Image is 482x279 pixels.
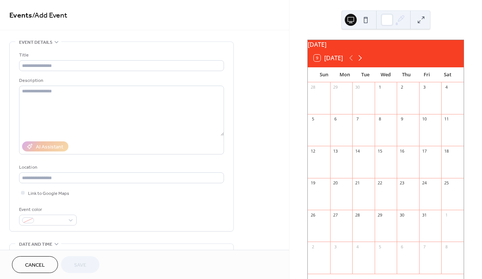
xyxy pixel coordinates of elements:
div: Fri [417,67,437,82]
div: 8 [443,244,449,249]
span: Cancel [25,261,45,269]
span: Date and time [19,240,52,248]
div: 17 [421,148,427,154]
div: 19 [310,180,316,186]
div: Thu [396,67,417,82]
div: 10 [421,116,427,122]
div: 9 [399,116,405,122]
div: 8 [377,116,383,122]
div: 4 [354,244,360,249]
div: 4 [443,85,449,90]
div: 31 [421,212,427,218]
div: 6 [399,244,405,249]
div: 24 [421,180,427,186]
div: Wed [375,67,396,82]
span: Link to Google Maps [28,190,69,197]
button: Cancel [12,256,58,273]
div: 28 [354,212,360,218]
div: 27 [332,212,338,218]
div: 30 [354,85,360,90]
div: 23 [399,180,405,186]
div: 30 [399,212,405,218]
div: Description [19,77,222,85]
div: 14 [354,148,360,154]
div: 3 [332,244,338,249]
div: 1 [377,85,383,90]
div: Location [19,163,222,171]
div: Title [19,51,222,59]
div: 18 [443,148,449,154]
button: 9[DATE] [311,53,346,63]
div: 13 [332,148,338,154]
div: 21 [354,180,360,186]
div: [DATE] [308,40,464,49]
div: 11 [443,116,449,122]
div: 29 [377,212,383,218]
div: 3 [421,85,427,90]
div: 26 [310,212,316,218]
a: Events [9,8,32,23]
div: 12 [310,148,316,154]
div: 7 [421,244,427,249]
div: Sun [314,67,334,82]
div: Tue [355,67,375,82]
span: / Add Event [32,8,67,23]
div: Event color [19,206,75,214]
div: Mon [334,67,355,82]
div: 5 [377,244,383,249]
div: 20 [332,180,338,186]
div: 28 [310,85,316,90]
div: 5 [310,116,316,122]
div: 2 [310,244,316,249]
div: 15 [377,148,383,154]
div: 16 [399,148,405,154]
div: 7 [354,116,360,122]
div: 25 [443,180,449,186]
div: 29 [332,85,338,90]
div: 2 [399,85,405,90]
div: Sat [437,67,458,82]
div: 1 [443,212,449,218]
span: Event details [19,39,52,46]
div: 6 [332,116,338,122]
div: 22 [377,180,383,186]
